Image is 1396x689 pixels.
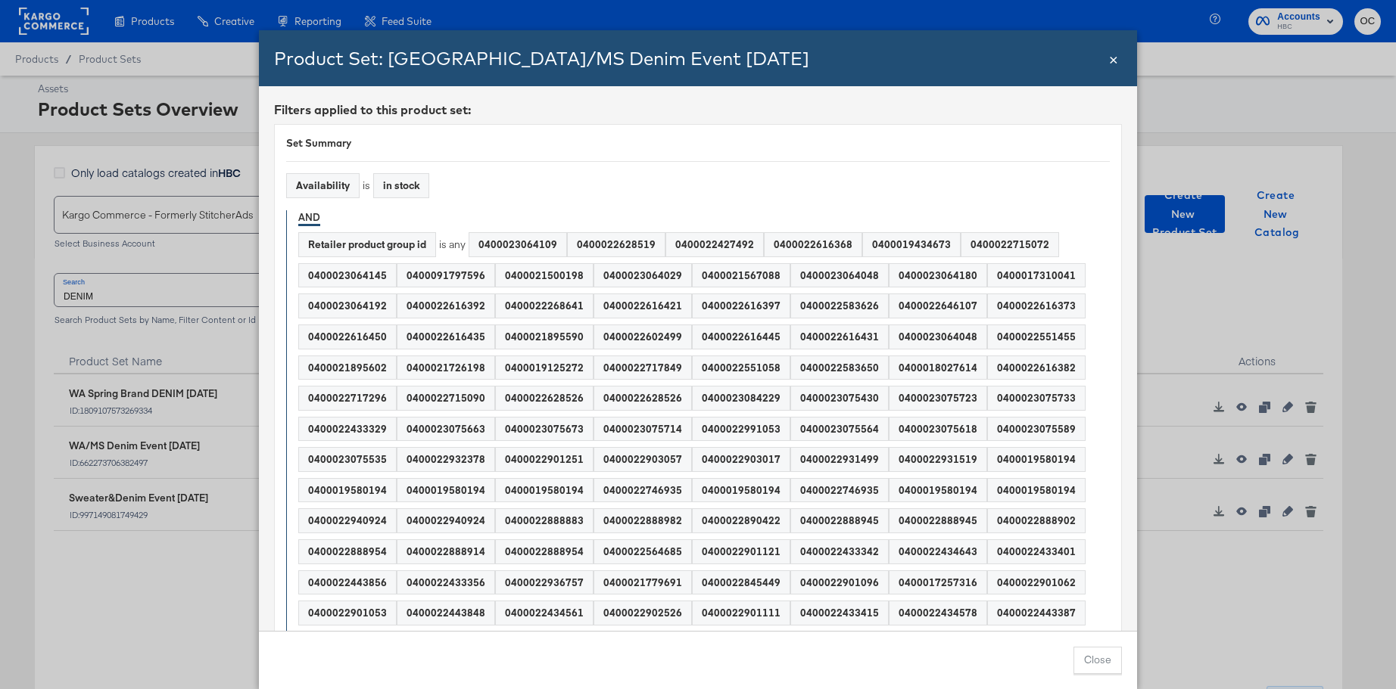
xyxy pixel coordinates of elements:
div: 0400023064109 [469,233,566,256]
div: 0400022888902 [988,509,1085,532]
div: 0400022717849 [594,356,691,380]
div: 0400021895602 [299,356,396,380]
div: 0400018027614 [890,356,986,380]
div: 0400022646107 [890,294,986,318]
div: 0400022433401 [988,540,1085,563]
div: 0400022434561 [496,601,593,625]
div: 0400022901121 [693,540,790,563]
div: 0400091797596 [397,264,494,287]
div: 0400022628519 [568,233,665,256]
div: 0400021567088 [693,264,790,287]
div: 0400023064192 [299,294,396,318]
div: 0400022583626 [791,294,888,318]
div: 0400022888982 [594,509,691,532]
div: 0400022901096 [791,571,888,594]
div: 0400023064048 [890,325,986,349]
div: 0400022443856 [299,571,396,594]
div: 0400019580194 [693,479,790,502]
div: 0400023075663 [397,417,494,441]
div: 0400023064029 [594,264,691,287]
div: 0400022616397 [693,294,790,318]
div: 0400022903057 [594,448,691,471]
div: 0400022888945 [791,509,888,532]
div: 0400022940924 [397,509,494,532]
div: 0400017257316 [890,571,986,594]
div: 0400022901251 [496,448,593,471]
div: 0400022931519 [890,448,986,471]
div: 0400022936757 [496,571,593,594]
div: 0400023075564 [791,417,888,441]
div: 0400023064180 [890,264,986,287]
div: 0400022932378 [397,448,494,471]
div: 0400022443387 [988,601,1085,625]
div: 0400022888945 [890,509,986,532]
div: Close [1109,48,1118,70]
div: 0400023064048 [791,264,888,287]
div: 0400023075723 [890,386,986,410]
div: 0400022628526 [496,386,593,410]
div: 0400022890422 [693,509,790,532]
div: 0400019580194 [988,479,1085,502]
div: 0400022746935 [791,479,888,502]
div: 0400021779691 [594,571,691,594]
strong: AND [298,210,320,225]
button: Close [1073,647,1122,674]
div: 0400022628526 [594,386,691,410]
div: 0400022427492 [666,233,763,256]
div: 0400022434643 [890,540,986,563]
div: 0400023075714 [594,417,691,441]
div: 0400022902526 [594,601,691,625]
div: 0400017310041 [988,264,1085,287]
div: 0400022901053 [299,601,396,625]
span: × [1109,48,1118,68]
div: 0400022616445 [693,325,790,349]
div: 0400022940924 [299,509,396,532]
div: 0400022903017 [693,448,790,471]
div: 0400022888954 [496,540,593,563]
div: 0400023084229 [693,386,790,410]
div: 0400022433342 [791,540,888,563]
div: 0400022433415 [791,601,888,625]
div: 0400022901111 [693,601,790,625]
div: 0400022616450 [299,325,396,349]
div: 0400019434673 [863,233,960,256]
div: 0400022433329 [299,417,396,441]
div: 0400022616392 [397,294,494,318]
div: 0400022268641 [496,294,593,318]
div: 0400022715090 [397,386,494,410]
div: is [363,178,370,193]
div: 0400022434578 [890,601,986,625]
div: 0400022717296 [299,386,396,410]
div: 0400022991053 [693,417,790,441]
div: 0400022583650 [791,356,888,380]
div: 0400021895590 [496,325,593,349]
div: 0400023075618 [890,417,986,441]
div: 0400022845449 [693,571,790,594]
div: 0400022602499 [594,325,691,349]
div: 0400022888914 [397,540,494,563]
div: 0400023075673 [496,417,593,441]
div: Availability [287,174,359,197]
div: 0400022616373 [988,294,1085,318]
div: 0400019580194 [397,479,494,502]
div: 0400019580194 [988,448,1085,471]
div: 0400023075589 [988,417,1085,441]
div: 0400023075535 [299,448,396,471]
div: 0400022715072 [961,233,1058,256]
span: Product Set: [GEOGRAPHIC_DATA]/MS Denim Event [DATE] [274,47,809,70]
div: 0400022551455 [988,325,1085,349]
div: 0400022616421 [594,294,691,318]
div: 0400022931499 [791,448,888,471]
div: 0400023075430 [791,386,888,410]
div: 0400019580194 [299,479,396,502]
div: in stock [374,174,428,197]
div: 0400022616382 [988,356,1085,380]
div: 0400022551058 [693,356,790,380]
div: Set Summary [286,136,1110,151]
div: 0400023075733 [988,386,1085,410]
div: Filters applied to this product set: [274,101,1122,119]
div: 0400022888954 [299,540,396,563]
div: 0400022888883 [496,509,593,532]
div: 0400022616368 [765,233,862,256]
div: Rule Spec [259,30,1137,689]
